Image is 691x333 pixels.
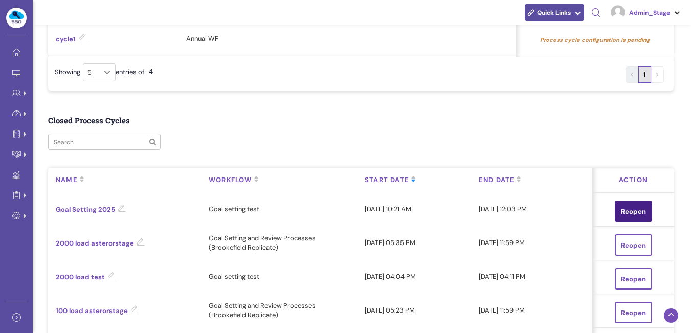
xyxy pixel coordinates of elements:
td: Goal setting test [201,260,357,294]
td: [DATE] 11:59 PM [471,226,597,260]
a: Reopen [615,201,652,222]
a: Reopen [615,268,652,290]
div: 4 [144,55,158,86]
label: WorkFlow [209,175,252,185]
span: Admin_Stage [629,8,670,18]
label: Name [56,175,78,185]
a: Photo Admin_Stage [608,4,684,20]
a: 2000 load test [56,273,116,281]
a: 1 [638,66,651,83]
td: [DATE] 12:03 PM [471,192,597,226]
label: Action [619,175,648,185]
span: Quick Links [537,8,571,20]
label: Start Date [365,175,409,185]
img: Logo [9,10,24,24]
th: End Date: activate to sort column ascending [471,168,597,192]
label: Showing entries of [55,63,144,81]
a: Goal Setting 2025 [56,205,126,214]
a: Reopen [615,302,652,323]
td: Goal setting test [201,192,357,226]
th: Action [592,168,674,192]
label: End Date [479,175,515,185]
a: Quick Links [525,4,584,21]
td: [DATE] 11:59 PM [471,294,597,327]
td: Goal Setting and Review Processes (Brookefield Replicate) [201,294,357,327]
th: Start Date: activate to sort column ascending [357,168,471,192]
td: [DATE] 04:04 PM [357,260,471,294]
th: WorkFlow: activate to sort column ascending [201,168,357,192]
td: [DATE] 04:11 PM [471,260,597,294]
input: Search [49,134,155,149]
td: Goal Setting and Review Processes (Brookefield Replicate) [201,226,357,260]
a: Scroll to Top [664,308,678,323]
a: 100 load asterorstage [56,306,139,315]
img: Photo [611,5,625,19]
td: [DATE] 05:35 PM [357,226,471,260]
td: [DATE] 05:23 PM [357,294,471,327]
h3: Closed Process Cycles [48,116,130,125]
select: Showingentries of [83,63,116,81]
a: Reopen [615,234,652,256]
a: 2000 load asterorstage [56,239,145,248]
td: [DATE] 10:21 AM [357,192,471,226]
th: Name: activate to sort column ascending [48,168,201,192]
